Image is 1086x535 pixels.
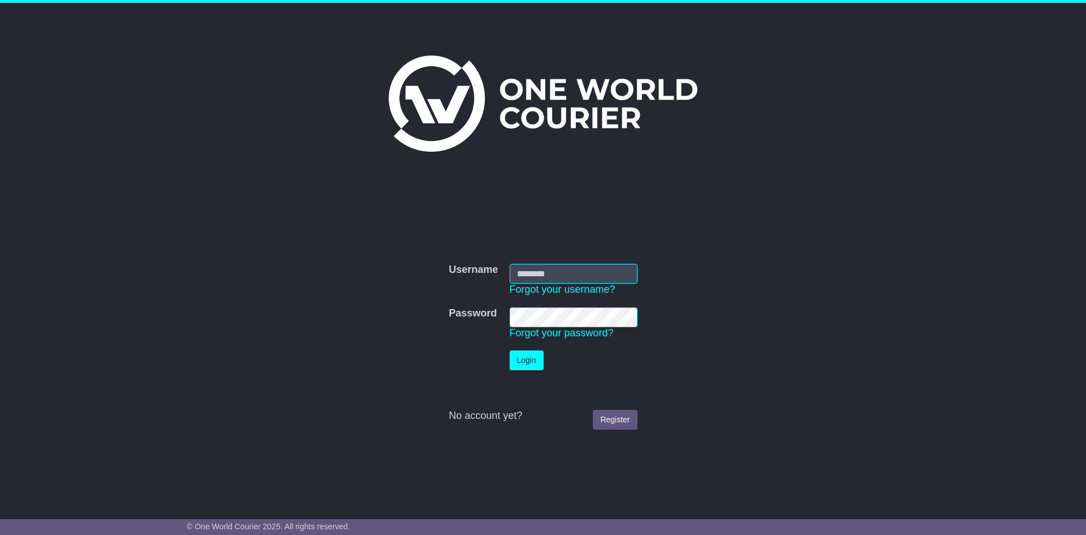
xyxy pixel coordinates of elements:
div: No account yet? [449,410,637,422]
img: One World [389,55,697,152]
a: Forgot your username? [510,284,615,295]
span: © One World Courier 2025. All rights reserved. [187,522,350,531]
a: Register [593,410,637,430]
button: Login [510,350,544,370]
a: Forgot your password? [510,327,614,339]
label: Username [449,264,498,276]
label: Password [449,307,497,320]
